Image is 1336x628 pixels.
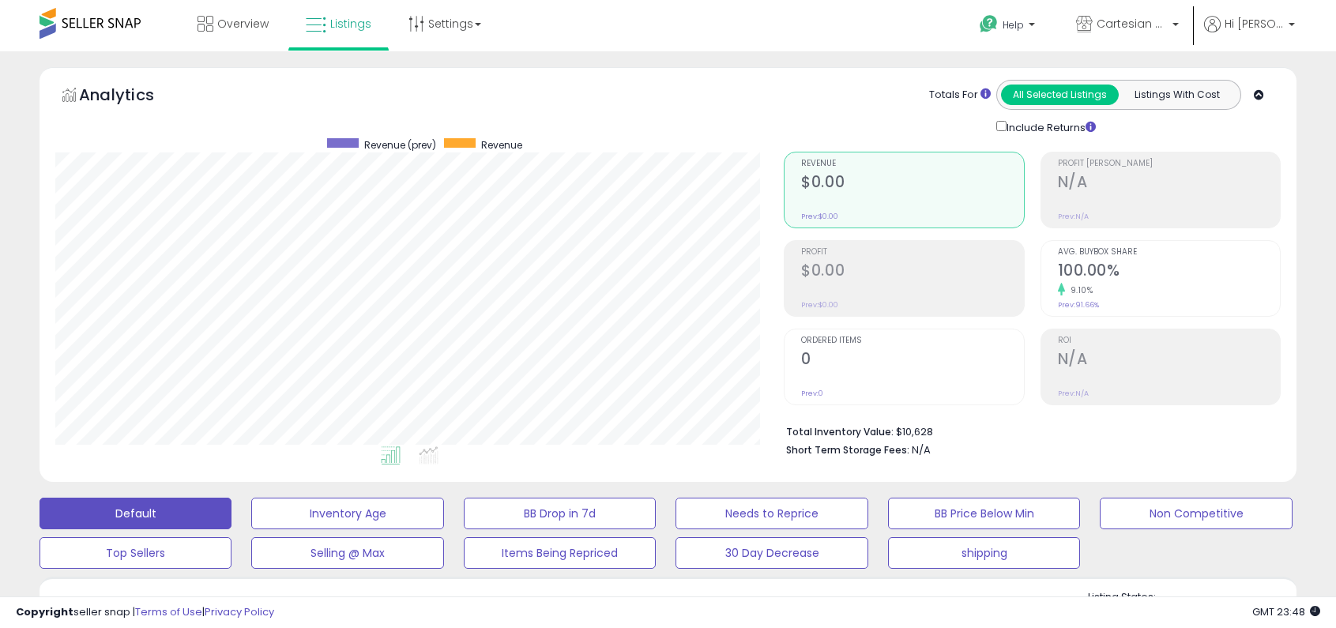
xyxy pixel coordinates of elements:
span: Profit [PERSON_NAME] [1058,160,1280,168]
span: N/A [912,442,931,457]
h2: N/A [1058,173,1280,194]
button: Non Competitive [1100,498,1292,529]
span: Profit [801,248,1023,257]
li: $10,628 [786,421,1269,440]
span: Cartesian Partners LLC [1097,16,1168,32]
h2: N/A [1058,350,1280,371]
button: BB Drop in 7d [464,498,656,529]
div: Include Returns [984,118,1115,136]
i: Get Help [979,14,999,34]
span: Overview [217,16,269,32]
small: Prev: N/A [1058,212,1089,221]
h2: $0.00 [801,261,1023,283]
button: Items Being Repriced [464,537,656,569]
button: shipping [888,537,1080,569]
span: Hi [PERSON_NAME] [1225,16,1284,32]
span: Avg. Buybox Share [1058,248,1280,257]
a: Hi [PERSON_NAME] [1204,16,1295,51]
small: 9.10% [1065,284,1093,296]
button: All Selected Listings [1001,85,1119,105]
h2: 100.00% [1058,261,1280,283]
span: ROI [1058,337,1280,345]
div: Totals For [929,88,991,103]
a: Terms of Use [135,604,202,619]
span: 2025-08-14 23:48 GMT [1252,604,1320,619]
button: Top Sellers [40,537,231,569]
button: Listings With Cost [1118,85,1236,105]
small: Prev: 91.66% [1058,300,1099,310]
button: Inventory Age [251,498,443,529]
span: Revenue [801,160,1023,168]
a: Help [967,2,1051,51]
button: Needs to Reprice [676,498,867,529]
small: Prev: 0 [801,389,823,398]
button: Default [40,498,231,529]
button: 30 Day Decrease [676,537,867,569]
span: Listings [330,16,371,32]
span: Help [1003,18,1024,32]
h2: $0.00 [801,173,1023,194]
small: Prev: $0.00 [801,212,838,221]
div: seller snap | | [16,605,274,620]
a: Privacy Policy [205,604,274,619]
span: Revenue [481,138,522,152]
h5: Analytics [79,84,185,110]
span: Ordered Items [801,337,1023,345]
span: Revenue (prev) [364,138,436,152]
h2: 0 [801,350,1023,371]
small: Prev: $0.00 [801,300,838,310]
small: Prev: N/A [1058,389,1089,398]
b: Short Term Storage Fees: [786,443,909,457]
button: BB Price Below Min [888,498,1080,529]
b: Total Inventory Value: [786,425,894,438]
button: Selling @ Max [251,537,443,569]
strong: Copyright [16,604,73,619]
